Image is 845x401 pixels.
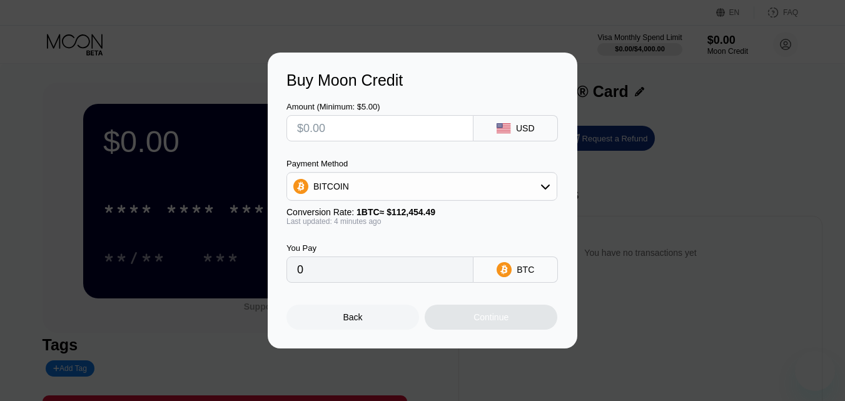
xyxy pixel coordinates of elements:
[357,207,435,217] span: 1 BTC ≈ $112,454.49
[286,71,559,89] div: Buy Moon Credit
[286,102,473,111] div: Amount (Minimum: $5.00)
[516,123,535,133] div: USD
[286,305,419,330] div: Back
[297,116,463,141] input: $0.00
[517,265,534,275] div: BTC
[313,181,349,191] div: BITCOIN
[343,312,363,322] div: Back
[795,351,835,391] iframe: Button to launch messaging window
[286,243,473,253] div: You Pay
[286,217,557,226] div: Last updated: 4 minutes ago
[286,207,557,217] div: Conversion Rate:
[287,174,557,199] div: BITCOIN
[286,159,557,168] div: Payment Method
